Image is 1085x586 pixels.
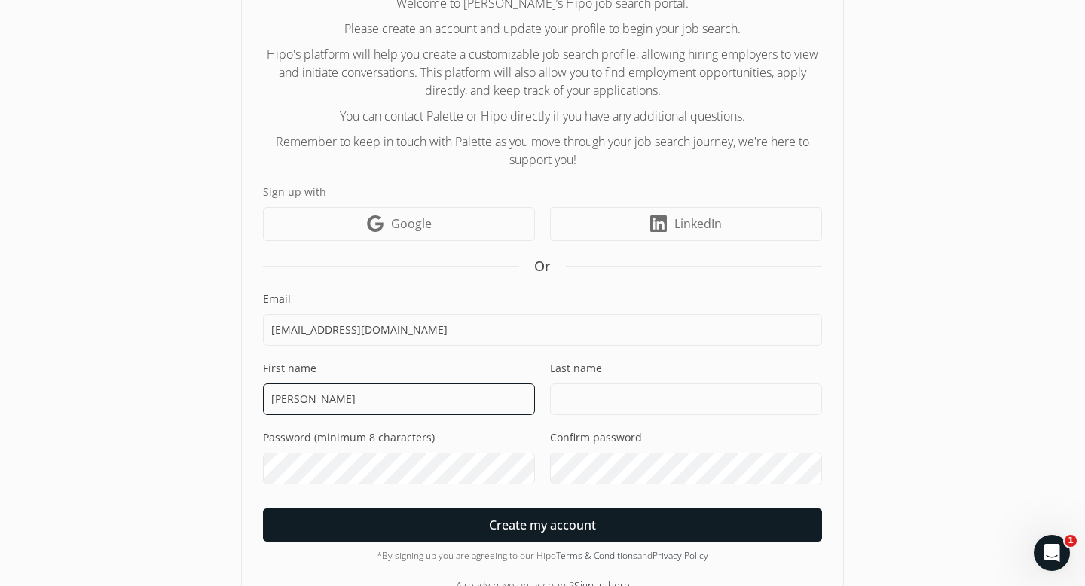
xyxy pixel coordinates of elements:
[263,430,535,445] label: Password (minimum 8 characters)
[263,291,822,307] label: Email
[263,184,822,200] label: Sign up with
[550,361,822,376] label: Last name
[550,207,822,241] a: LinkedIn
[1065,535,1077,547] span: 1
[534,256,551,276] span: Or
[263,508,822,542] button: Create my account
[263,45,822,99] p: Hipo's platform will help you create a customizable job search profile, allowing hiring employers...
[1034,535,1070,571] iframe: Intercom live chat
[489,516,596,534] span: Create my account
[674,215,722,233] span: LinkedIn
[263,361,535,376] label: First name
[263,207,535,241] a: Google
[263,133,822,169] p: Remember to keep in touch with Palette as you move through your job search journey, we're here to...
[556,549,637,562] a: Terms & Conditions
[263,107,822,125] p: You can contact Palette or Hipo directly if you have any additional questions.
[263,549,822,563] div: *By signing up you are agreeing to our Hipo and
[550,430,822,445] label: Confirm password
[653,549,708,562] a: Privacy Policy
[391,215,432,233] span: Google
[263,20,822,38] p: Please create an account and update your profile to begin your job search.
